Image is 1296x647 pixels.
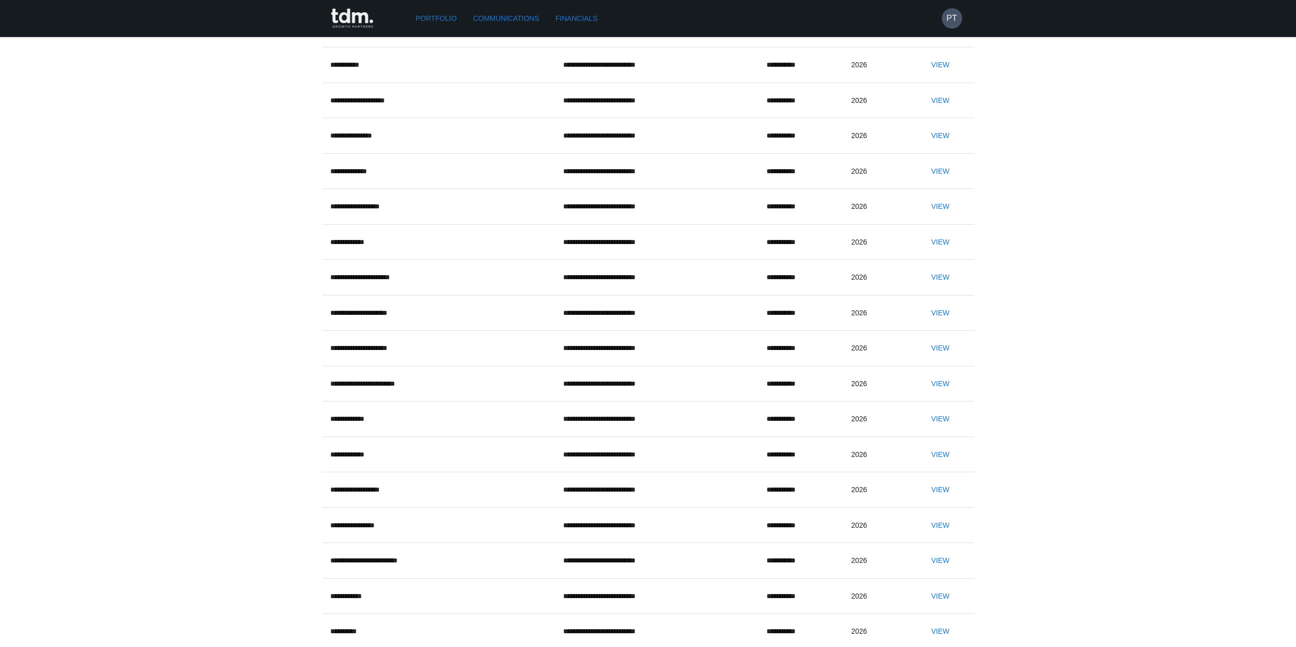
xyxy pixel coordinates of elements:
button: View [924,162,957,181]
button: View [924,126,957,145]
td: 2026 [843,401,916,437]
button: View [924,233,957,252]
td: 2026 [843,153,916,189]
td: 2026 [843,83,916,118]
td: 2026 [843,118,916,154]
button: View [924,339,957,358]
a: Communications [469,9,543,28]
button: View [924,374,957,393]
h6: PT [946,12,957,24]
button: View [924,56,957,74]
a: Portfolio [412,9,461,28]
button: View [924,622,957,641]
button: View [924,445,957,464]
td: 2026 [843,224,916,260]
td: 2026 [843,472,916,508]
button: PT [942,8,962,29]
td: 2026 [843,260,916,295]
td: 2026 [843,543,916,579]
button: View [924,268,957,287]
button: View [924,587,957,606]
a: Financials [551,9,601,28]
td: 2026 [843,437,916,472]
td: 2026 [843,578,916,614]
button: View [924,551,957,570]
td: 2026 [843,295,916,331]
td: 2026 [843,189,916,225]
button: View [924,480,957,499]
button: View [924,304,957,322]
td: 2026 [843,366,916,401]
button: View [924,410,957,428]
button: View [924,516,957,535]
button: View [924,91,957,110]
td: 2026 [843,47,916,83]
button: View [924,197,957,216]
td: 2026 [843,507,916,543]
td: 2026 [843,331,916,366]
